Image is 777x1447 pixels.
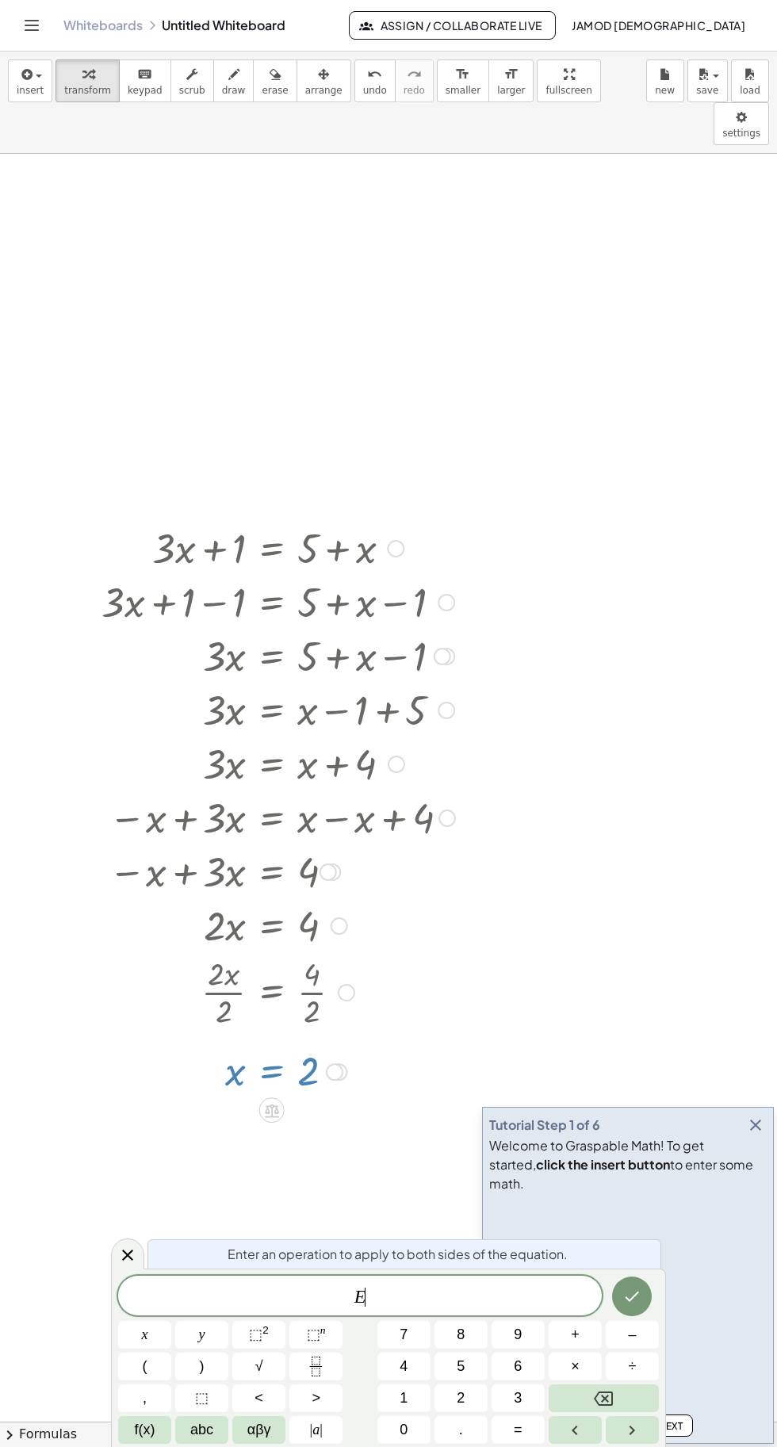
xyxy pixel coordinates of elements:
b: click the insert button [536,1156,670,1173]
button: 8 [434,1321,488,1349]
span: – [628,1324,636,1346]
button: ) [175,1353,228,1380]
span: ( [143,1356,147,1377]
span: 0 [400,1419,408,1441]
button: 1 [377,1384,431,1412]
a: Whiteboards [63,17,143,33]
span: , [143,1388,147,1409]
span: Assign / Collaborate Live [362,18,542,33]
span: ÷ [629,1356,637,1377]
span: draw [222,85,246,96]
span: redo [404,85,425,96]
div: Tutorial Step 1 of 6 [489,1116,600,1135]
var: E [354,1286,366,1307]
button: 2 [434,1384,488,1412]
button: Assign / Collaborate Live [349,11,556,40]
button: Squared [232,1321,285,1349]
button: draw [213,59,255,102]
span: insert [17,85,44,96]
button: 9 [492,1321,545,1349]
span: 5 [457,1356,465,1377]
span: fullscreen [545,85,591,96]
span: f(x) [135,1419,155,1441]
i: redo [407,65,422,84]
button: Greek alphabet [232,1416,285,1444]
span: new [655,85,675,96]
span: > [312,1388,320,1409]
button: Minus [606,1321,659,1349]
span: transform [64,85,111,96]
span: arrange [305,85,343,96]
button: Toggle navigation [19,13,44,38]
span: ) [200,1356,205,1377]
span: 3 [514,1388,522,1409]
span: 1 [400,1388,408,1409]
button: 0 [377,1416,431,1444]
button: Absolute value [289,1416,343,1444]
button: Square root [232,1353,285,1380]
button: fullscreen [537,59,600,102]
button: Left arrow [549,1416,602,1444]
span: settings [722,128,760,139]
button: Times [549,1353,602,1380]
span: erase [262,85,288,96]
sup: n [320,1324,326,1336]
button: Divide [606,1353,659,1380]
button: Backspace [549,1384,659,1412]
button: load [731,59,769,102]
span: ⬚ [195,1388,209,1409]
span: < [255,1388,263,1409]
button: ( [118,1353,171,1380]
span: 6 [514,1356,522,1377]
span: 8 [457,1324,465,1346]
button: scrub [170,59,214,102]
span: ​ [365,1288,366,1307]
button: insert [8,59,52,102]
button: erase [253,59,297,102]
button: Placeholder [175,1384,228,1412]
button: 6 [492,1353,545,1380]
button: keyboardkeypad [119,59,171,102]
button: Fraction [289,1353,343,1380]
span: √ [255,1356,263,1377]
button: new [646,59,684,102]
button: Alphabet [175,1416,228,1444]
button: redoredo [395,59,434,102]
button: format_sizesmaller [437,59,489,102]
span: keypad [128,85,163,96]
button: Less than [232,1384,285,1412]
button: Right arrow [606,1416,659,1444]
button: undoundo [354,59,396,102]
button: 7 [377,1321,431,1349]
span: save [696,85,718,96]
span: load [740,85,760,96]
button: save [687,59,728,102]
button: Next [648,1414,693,1437]
span: undo [363,85,387,96]
button: jamod [DEMOGRAPHIC_DATA] [559,11,758,40]
button: Equals [492,1416,545,1444]
span: 4 [400,1356,408,1377]
i: keyboard [137,65,152,84]
button: Superscript [289,1321,343,1349]
button: Plus [549,1321,602,1349]
span: αβγ [247,1419,271,1441]
i: format_size [455,65,470,84]
span: x [142,1324,148,1346]
button: 3 [492,1384,545,1412]
i: undo [367,65,382,84]
span: abc [190,1419,213,1441]
button: y [175,1321,228,1349]
button: Functions [118,1416,171,1444]
button: . [434,1416,488,1444]
button: 5 [434,1353,488,1380]
button: 4 [377,1353,431,1380]
span: scrub [179,85,205,96]
button: , [118,1384,171,1412]
span: 9 [514,1324,522,1346]
sup: 2 [262,1324,269,1336]
span: | [310,1422,313,1437]
button: Greater than [289,1384,343,1412]
div: Apply the same math to both sides of the equation [259,1098,285,1124]
span: y [199,1324,205,1346]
